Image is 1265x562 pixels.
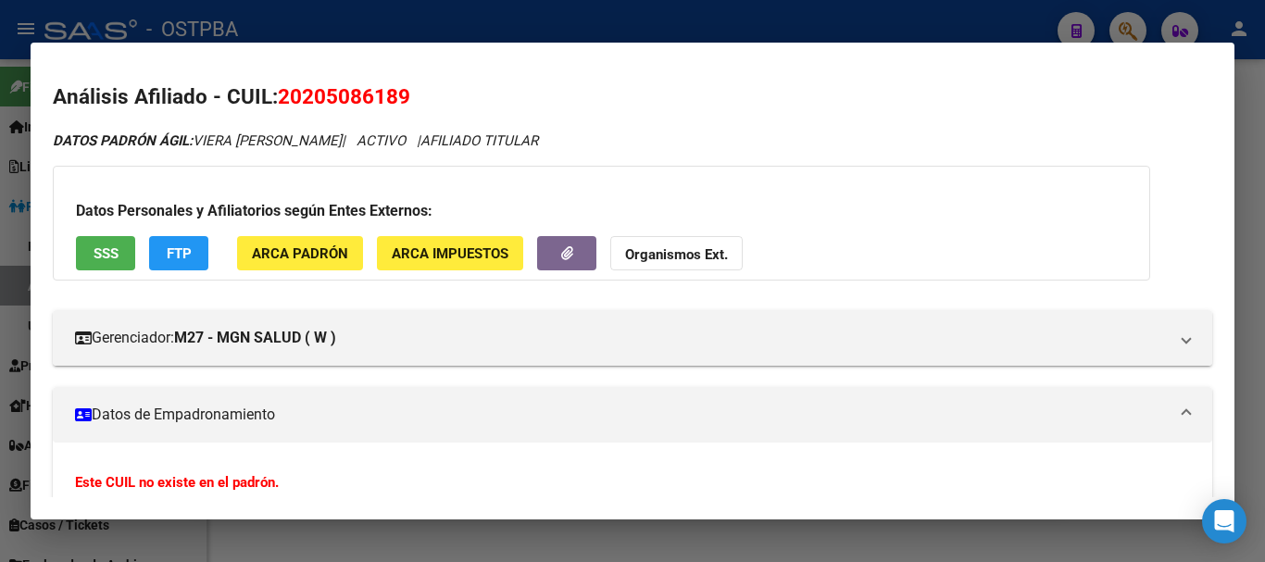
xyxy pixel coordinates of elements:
div: Open Intercom Messenger [1202,499,1246,543]
span: 20205086189 [278,84,410,108]
i: | ACTIVO | [53,132,538,149]
button: ARCA Impuestos [377,236,523,270]
mat-expansion-panel-header: Datos de Empadronamiento [53,387,1212,443]
span: AFILIADO TITULAR [420,132,538,149]
mat-expansion-panel-header: Gerenciador:M27 - MGN SALUD ( W ) [53,310,1212,366]
strong: Este CUIL no existe en el padrón. [75,474,279,491]
button: Organismos Ext. [610,236,743,270]
button: ARCA Padrón [237,236,363,270]
span: ARCA Impuestos [392,245,508,262]
mat-panel-title: Datos de Empadronamiento [75,404,1168,426]
button: FTP [149,236,208,270]
span: FTP [167,245,192,262]
strong: DATOS PADRÓN ÁGIL: [53,132,193,149]
h3: Datos Personales y Afiliatorios según Entes Externos: [76,200,1127,222]
mat-panel-title: Gerenciador: [75,327,1168,349]
strong: Organismos Ext. [625,246,728,263]
span: SSS [94,245,119,262]
button: SSS [76,236,135,270]
strong: M27 - MGN SALUD ( W ) [174,327,336,349]
h2: Análisis Afiliado - CUIL: [53,81,1212,113]
span: VIERA [PERSON_NAME] [53,132,342,149]
span: ARCA Padrón [252,245,348,262]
